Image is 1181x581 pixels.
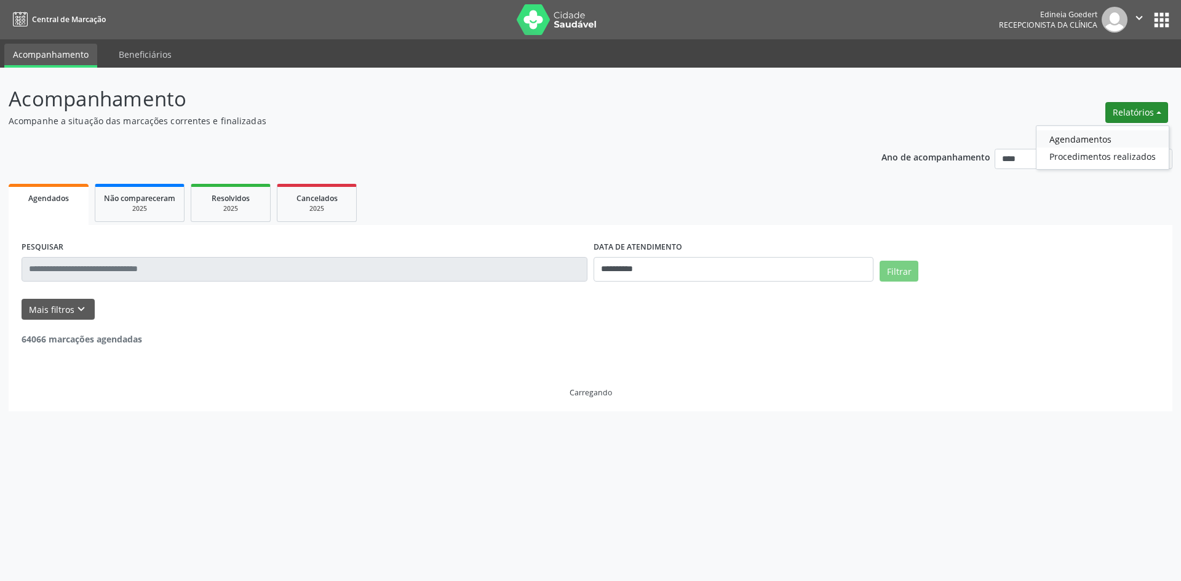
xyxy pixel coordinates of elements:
strong: 64066 marcações agendadas [22,333,142,345]
span: Cancelados [296,193,338,204]
button:  [1127,7,1151,33]
img: img [1102,7,1127,33]
i: keyboard_arrow_down [74,302,88,316]
p: Ano de acompanhamento [881,149,990,164]
div: Edineia Goedert [999,9,1097,20]
div: 2025 [104,204,175,213]
span: Recepcionista da clínica [999,20,1097,30]
button: Relatórios [1105,102,1168,123]
button: Mais filtroskeyboard_arrow_down [22,299,95,320]
span: Não compareceram [104,193,175,204]
a: Beneficiários [110,44,180,65]
label: PESQUISAR [22,238,63,257]
span: Resolvidos [212,193,250,204]
p: Acompanhamento [9,84,823,114]
button: apps [1151,9,1172,31]
a: Procedimentos realizados [1036,148,1169,165]
div: 2025 [200,204,261,213]
div: Carregando [570,387,612,398]
button: Filtrar [880,261,918,282]
span: Central de Marcação [32,14,106,25]
ul: Relatórios [1036,125,1169,170]
a: Central de Marcação [9,9,106,30]
label: DATA DE ATENDIMENTO [594,238,682,257]
a: Agendamentos [1036,130,1169,148]
i:  [1132,11,1146,25]
span: Agendados [28,193,69,204]
p: Acompanhe a situação das marcações correntes e finalizadas [9,114,823,127]
div: 2025 [286,204,348,213]
a: Acompanhamento [4,44,97,68]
